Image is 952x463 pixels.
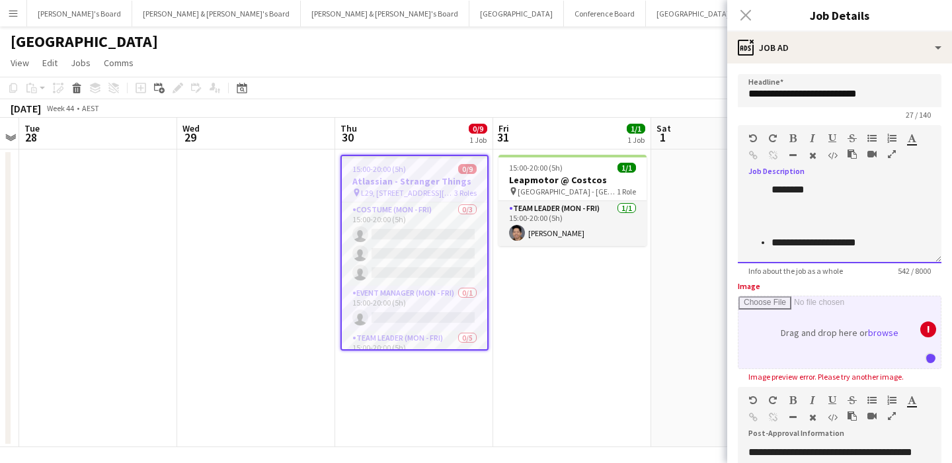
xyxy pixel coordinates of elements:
button: [PERSON_NAME]'s Board [27,1,132,26]
button: Undo [748,395,758,405]
button: Text Color [907,395,916,405]
app-card-role: Team Leader (Mon - Fri)1/115:00-20:00 (5h)[PERSON_NAME] [498,201,647,246]
span: 28 [22,130,40,145]
app-card-role: Event Manager (Mon - Fri)0/115:00-20:00 (5h) [342,286,487,331]
button: [PERSON_NAME] & [PERSON_NAME]'s Board [132,1,301,26]
span: 31 [496,130,509,145]
button: Paste as plain text [848,149,857,159]
span: 1 Role [617,187,636,196]
span: 542 / 8000 [887,266,941,276]
span: Fri [498,122,509,134]
button: Horizontal Line [788,150,797,161]
button: [GEOGRAPHIC_DATA] [469,1,564,26]
button: Clear Formatting [808,412,817,423]
app-card-role: Costume (Mon - Fri)0/315:00-20:00 (5h) [342,202,487,286]
span: Image preview error. Please try another image. [738,372,914,382]
div: 1 Job [469,135,487,145]
button: Paste as plain text [848,411,857,421]
div: AEST [82,103,99,113]
span: 15:00-20:00 (5h) [509,163,563,173]
button: Fullscreen [887,411,896,421]
button: Text Color [907,133,916,144]
button: Ordered List [887,133,896,144]
span: 27 / 140 [895,110,941,120]
button: Redo [768,395,777,405]
span: Comms [104,57,134,69]
button: Insert video [867,411,877,421]
app-job-card: 15:00-20:00 (5h)0/9Atlassian - Stranger Things L29, [STREET_ADDRESS][PERSON_NAME]3 RolesCostume (... [340,155,489,351]
button: Underline [828,133,837,144]
button: Fullscreen [887,149,896,159]
button: [PERSON_NAME] & [PERSON_NAME]'s Board [301,1,469,26]
span: Week 44 [44,103,77,113]
button: Bold [788,133,797,144]
span: Sat [656,122,671,134]
span: Wed [182,122,200,134]
button: Clear Formatting [808,150,817,161]
span: 30 [338,130,357,145]
h3: Leapmotor @ Costcos [498,174,647,186]
div: 1 Job [627,135,645,145]
button: Insert video [867,149,877,159]
button: Undo [748,133,758,144]
span: [GEOGRAPHIC_DATA] - [GEOGRAPHIC_DATA] [518,187,617,196]
span: Tue [24,122,40,134]
button: Italic [808,133,817,144]
h3: Atlassian - Stranger Things [342,175,487,187]
span: 1/1 [627,124,645,134]
div: [DATE] [11,102,41,115]
span: 29 [180,130,200,145]
span: View [11,57,29,69]
span: 0/9 [458,164,477,174]
span: 3 Roles [454,188,477,198]
a: Jobs [65,54,96,71]
span: 0/9 [469,124,487,134]
button: HTML Code [828,412,837,423]
span: 1 [654,130,671,145]
span: 1/1 [617,163,636,173]
button: Underline [828,395,837,405]
span: L29, [STREET_ADDRESS][PERSON_NAME] [361,188,454,198]
a: Comms [99,54,139,71]
button: Italic [808,395,817,405]
button: Strikethrough [848,395,857,405]
button: Conference Board [564,1,646,26]
button: Horizontal Line [788,412,797,423]
div: Job Ad [727,32,952,63]
button: Strikethrough [848,133,857,144]
button: Unordered List [867,395,877,405]
h3: Job Details [727,7,952,24]
a: Edit [37,54,63,71]
a: View [5,54,34,71]
button: Redo [768,133,777,144]
app-card-role: Team Leader (Mon - Fri)0/515:00-20:00 (5h) [342,331,487,452]
span: 15:00-20:00 (5h) [352,164,406,174]
span: Info about the job as a whole [738,266,853,276]
h1: [GEOGRAPHIC_DATA] [11,32,158,52]
button: Ordered List [887,395,896,405]
span: Thu [340,122,357,134]
button: Unordered List [867,133,877,144]
span: Jobs [71,57,91,69]
app-job-card: 15:00-20:00 (5h)1/1Leapmotor @ Costcos [GEOGRAPHIC_DATA] - [GEOGRAPHIC_DATA]1 RoleTeam Leader (Mo... [498,155,647,246]
span: Edit [42,57,58,69]
button: [GEOGRAPHIC_DATA] [646,1,740,26]
button: HTML Code [828,150,837,161]
button: Bold [788,395,797,405]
